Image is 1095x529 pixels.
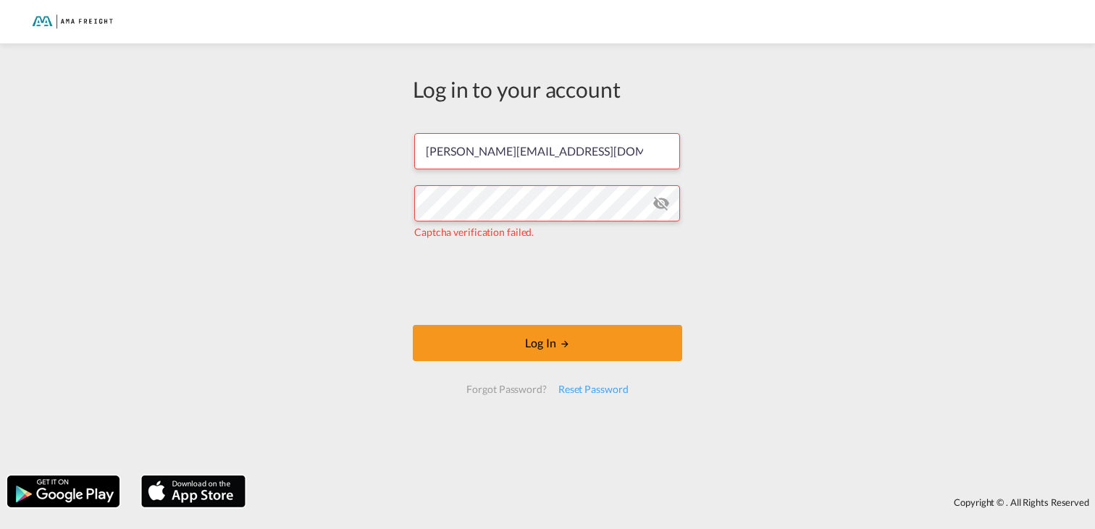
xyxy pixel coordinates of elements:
div: Log in to your account [413,74,682,104]
div: Forgot Password? [461,376,552,402]
input: Enter email/phone number [414,133,680,169]
img: google.png [6,474,121,509]
iframe: reCAPTCHA [437,254,658,310]
md-icon: icon-eye-off [653,195,670,212]
div: Reset Password [553,376,634,402]
img: f843cad07f0a11efa29f0335918cc2fb.png [22,6,119,38]
button: LOGIN [413,325,682,361]
span: Captcha verification failed. [414,226,534,238]
div: Copyright © . All Rights Reserved [253,490,1095,515]
img: apple.png [140,474,247,509]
